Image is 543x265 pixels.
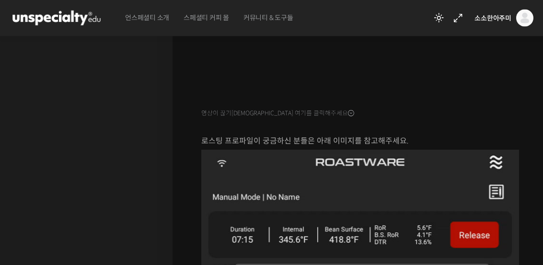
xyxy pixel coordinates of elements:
p: 로스팅 프로파일이 궁금하신 분들은 아래 이미지를 참고해주세요. [201,135,519,148]
span: 소소한아주미 [474,14,511,22]
span: 대화 [88,200,99,208]
a: 대화 [63,186,124,210]
span: 영상이 끊기[DEMOGRAPHIC_DATA] 여기를 클릭해주세요 [201,110,354,118]
a: 홈 [3,186,63,210]
span: 설정 [148,200,160,208]
a: 설정 [124,186,184,210]
span: 홈 [30,200,36,208]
